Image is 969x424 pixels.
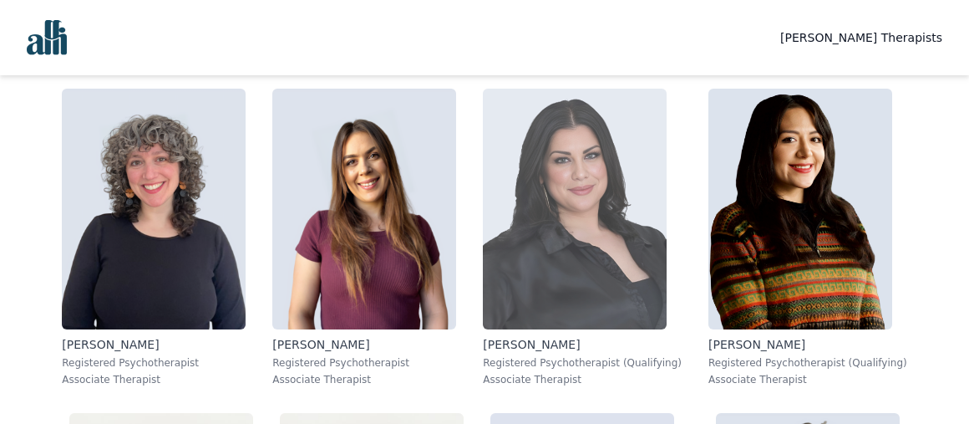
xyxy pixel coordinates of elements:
img: Luisa_Diaz Flores [708,89,892,329]
p: [PERSON_NAME] [62,336,246,353]
p: [PERSON_NAME] [272,336,456,353]
p: Registered Psychotherapist (Qualifying) [708,356,907,370]
p: Registered Psychotherapist [272,356,456,370]
img: alli logo [27,20,67,55]
a: [PERSON_NAME] Therapists [780,28,942,48]
a: Jordan_Nardone[PERSON_NAME]Registered PsychotherapistAssociate Therapist [48,75,259,400]
p: Registered Psychotherapist [62,356,246,370]
p: Associate Therapist [62,373,246,386]
a: Natalie_Taylor[PERSON_NAME]Registered PsychotherapistAssociate Therapist [259,75,469,400]
p: Associate Therapist [708,373,907,386]
img: Natalie_Taylor [272,89,456,329]
img: Heather_Kay [483,89,667,329]
p: Associate Therapist [483,373,682,386]
a: Luisa_Diaz Flores[PERSON_NAME]Registered Psychotherapist (Qualifying)Associate Therapist [695,75,921,400]
p: Associate Therapist [272,373,456,386]
span: [PERSON_NAME] Therapists [780,31,942,44]
p: [PERSON_NAME] [708,336,907,353]
p: Registered Psychotherapist (Qualifying) [483,356,682,370]
p: [PERSON_NAME] [483,336,682,353]
img: Jordan_Nardone [62,89,246,329]
a: Heather_Kay[PERSON_NAME]Registered Psychotherapist (Qualifying)Associate Therapist [469,75,695,400]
